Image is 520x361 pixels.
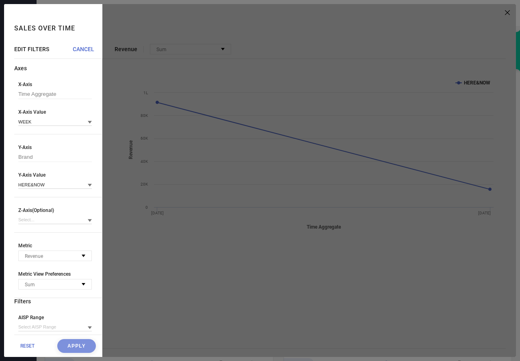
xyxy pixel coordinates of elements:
[18,315,92,320] span: AISP Range
[25,282,35,288] span: Sum
[14,46,49,52] span: EDIT FILTERS
[18,172,92,178] span: Y-Axis Value
[25,253,43,259] span: Revenue
[14,24,75,32] h1: Sales over time
[18,145,92,150] span: Y-Axis
[14,65,102,71] div: Axes
[18,323,92,331] input: Select AISP Range
[18,82,92,87] span: X-Axis
[18,216,92,224] input: Select...
[18,208,92,213] span: Z-Axis(Optional)
[14,298,102,305] div: Filters
[18,109,92,115] span: X-Axis Value
[20,343,35,349] span: RESET
[18,271,92,277] span: Metric View Preferences
[73,46,94,52] span: CANCEL
[18,243,92,249] span: Metric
